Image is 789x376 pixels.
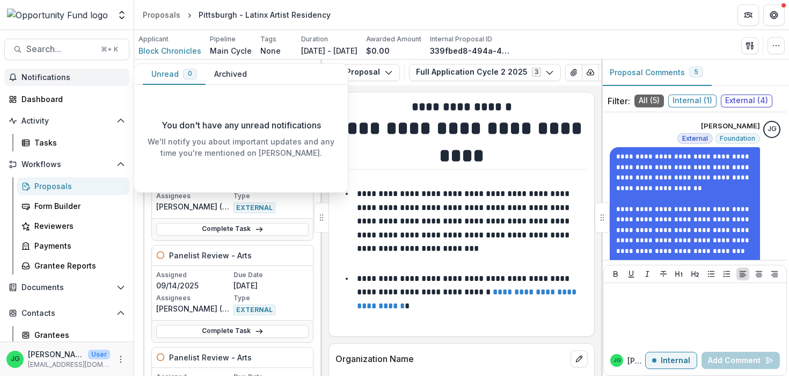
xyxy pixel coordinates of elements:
button: Notifications [4,69,129,86]
button: edit [571,350,588,367]
a: Payments [17,237,129,255]
span: EXTERNAL [233,305,275,315]
p: Applicant [138,34,169,44]
p: [PERSON_NAME] ([EMAIL_ADDRESS][DOMAIN_NAME]) [156,303,231,314]
p: 09/14/2025 [156,280,231,291]
button: Proposal [326,64,400,81]
p: [PERSON_NAME] [28,349,84,360]
button: Heading 2 [689,267,702,280]
div: Proposals [143,9,180,20]
p: Type [233,191,309,201]
div: Form Builder [34,200,121,212]
a: Grantee Reports [17,257,129,274]
button: Partners [737,4,759,26]
button: Full Application Cycle 2 20253 [409,64,561,81]
nav: breadcrumb [138,7,335,23]
p: You don't have any unread notifications [162,119,321,132]
p: User [88,350,110,359]
p: [PERSON_NAME] [701,121,760,132]
button: Open Contacts [4,305,129,322]
h5: Panelist Review - Arts [169,250,252,261]
div: Jake Goodman [613,358,620,363]
div: Grantee Reports [34,260,121,271]
button: Add Comment [702,352,780,369]
button: Align Center [753,267,765,280]
div: Dashboard [21,93,121,105]
span: External ( 4 ) [721,95,772,107]
p: $0.00 [366,45,390,56]
div: Jake Goodman [11,356,20,363]
p: Type [233,293,309,303]
p: [DATE] - [DATE] [301,45,357,56]
img: Opportunity Fund logo [7,9,108,21]
button: Open Documents [4,279,129,296]
p: [DATE] [233,280,309,291]
span: Notifications [21,73,125,82]
p: Assignees [156,293,231,303]
button: View Attached Files [565,64,582,81]
p: None [260,45,281,56]
div: Grantees [34,329,121,341]
p: Pipeline [210,34,236,44]
span: All ( 5 ) [634,95,664,107]
p: We'll notify you about important updates and any time you're mentioned on [PERSON_NAME]. [143,136,339,158]
span: 5 [694,68,698,76]
span: Internal ( 1 ) [668,95,717,107]
p: Organization Name [335,352,566,365]
p: 339fbed8-494a-427d-be71-7c00c824d706 [430,45,510,56]
p: Assignees [156,191,231,201]
button: Bullet List [705,267,718,280]
span: Workflows [21,160,112,169]
button: Unread [143,64,206,85]
button: Italicize [641,267,654,280]
p: [PERSON_NAME] [627,355,645,366]
a: Complete Task [156,223,309,236]
button: Ordered List [720,267,733,280]
button: Underline [625,267,638,280]
div: Pittsburgh - Latinx Artist Residency [199,9,331,20]
span: Documents [21,283,112,292]
span: External [682,135,708,142]
button: Open Activity [4,112,129,129]
div: Reviewers [34,220,121,232]
button: Internal [645,352,697,369]
button: Open entity switcher [114,4,129,26]
a: Form Builder [17,197,129,215]
p: Duration [301,34,328,44]
div: ⌘ + K [99,44,120,55]
div: Jake Goodman [768,126,777,133]
span: Foundation [720,135,755,142]
button: Heading 1 [673,267,685,280]
p: Main Cycle [210,45,252,56]
a: Grantees [17,326,129,344]
button: Proposal Comments [601,60,712,86]
div: Tasks [34,137,121,148]
p: Internal Proposal ID [430,34,492,44]
p: Assigned [156,270,231,280]
a: Complete Task [156,325,309,338]
p: Internal [661,356,690,365]
button: Open Workflows [4,156,129,173]
p: Due Date [233,270,309,280]
a: Reviewers [17,217,129,235]
button: More [114,353,127,366]
div: Payments [34,240,121,251]
p: [PERSON_NAME] ([PERSON_NAME][EMAIL_ADDRESS][DOMAIN_NAME]) [156,201,231,212]
p: [EMAIL_ADDRESS][DOMAIN_NAME] [28,360,110,370]
div: Proposals [34,180,121,192]
button: Strike [657,267,670,280]
a: Tasks [17,134,129,151]
button: Search... [4,39,129,60]
h5: Panelist Review - Arts [169,352,252,363]
span: Search... [26,44,94,54]
button: Archived [206,64,255,85]
p: Tags [260,34,276,44]
a: Proposals [138,7,185,23]
button: Edit as form [598,64,616,81]
a: Dashboard [4,90,129,108]
span: 0 [188,70,192,77]
p: Filter: [608,95,630,107]
a: Block Chronicles [138,45,201,56]
button: Align Left [736,267,749,280]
